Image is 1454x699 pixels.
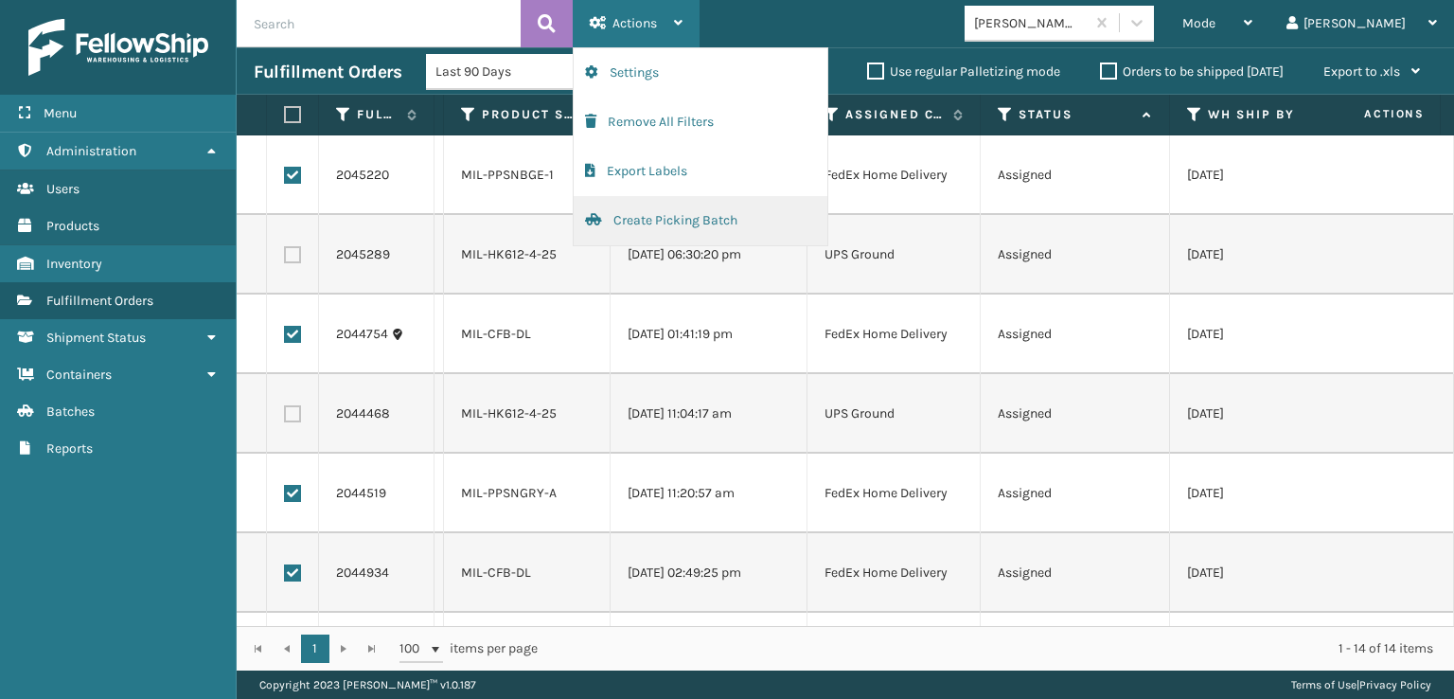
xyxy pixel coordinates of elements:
[612,15,657,31] span: Actions
[461,167,554,183] a: MIL-PPSNBGE-1
[336,245,390,264] a: 2045289
[46,256,102,272] span: Inventory
[46,293,153,309] span: Fulfillment Orders
[611,215,807,295] td: [DATE] 06:30:20 pm
[46,330,146,346] span: Shipment Status
[1170,533,1359,613] td: [DATE]
[336,484,386,503] a: 2044519
[259,671,476,699] p: Copyright 2023 [PERSON_NAME]™ v 1.0.187
[981,374,1170,454] td: Assigned
[1291,671,1431,699] div: |
[807,374,981,454] td: UPS Ground
[46,218,99,234] span: Products
[981,533,1170,613] td: Assigned
[336,404,390,423] a: 2044468
[1170,454,1359,533] td: [DATE]
[336,564,389,582] a: 2044934
[461,405,557,421] a: MIL-HK612-4-25
[1359,678,1431,691] a: Privacy Policy
[357,106,398,123] label: Fulfillment Order Id
[981,135,1170,215] td: Assigned
[611,454,807,533] td: [DATE] 11:20:57 am
[336,325,388,344] a: 2044754
[1304,99,1436,130] span: Actions
[301,635,329,663] a: 1
[434,374,444,454] td: 114-5541777-4676217
[807,135,981,215] td: FedEx Home Delivery
[1170,613,1359,692] td: [DATE]
[336,166,389,185] a: 2045220
[974,13,1087,33] div: [PERSON_NAME] Brands
[434,295,444,374] td: 114-7661071-9845826
[807,613,981,692] td: UPS Ground
[46,440,93,457] span: Reports
[807,533,981,613] td: FedEx Home Delivery
[1019,106,1133,123] label: Status
[574,196,827,245] button: Create Picking Batch
[434,215,444,295] td: 113-4633253-5822649
[434,454,444,533] td: 111-9752051-9681062
[564,639,1433,658] div: 1 - 14 of 14 items
[807,295,981,374] td: FedEx Home Delivery
[46,181,80,197] span: Users
[981,215,1170,295] td: Assigned
[435,62,582,81] div: Last 90 Days
[981,454,1170,533] td: Assigned
[1170,295,1359,374] td: [DATE]
[434,135,444,215] td: 111-1391207-4075422
[399,639,428,658] span: 100
[461,246,557,262] a: MIL-HK612-4-25
[1100,63,1284,80] label: Orders to be shipped [DATE]
[1170,215,1359,295] td: [DATE]
[46,143,136,159] span: Administration
[611,295,807,374] td: [DATE] 01:41:19 pm
[46,367,112,383] span: Containers
[981,613,1170,692] td: Assigned
[574,147,827,196] button: Export Labels
[399,635,538,663] span: items per page
[574,48,827,98] button: Settings
[807,215,981,295] td: UPS Ground
[611,374,807,454] td: [DATE] 11:04:17 am
[1170,374,1359,454] td: [DATE]
[434,613,444,692] td: 112-9761980-9130665
[461,485,557,501] a: MIL-PPSNGRY-A
[1182,15,1215,31] span: Mode
[46,403,95,420] span: Batches
[981,295,1170,374] td: Assigned
[867,63,1060,80] label: Use regular Palletizing mode
[461,565,531,581] a: MIL-CFB-DL
[434,533,444,613] td: 111-9670381-4524204
[1323,63,1400,80] span: Export to .xls
[574,98,827,147] button: Remove All Filters
[845,106,944,123] label: Assigned Carrier Service
[1291,678,1356,691] a: Terms of Use
[1170,135,1359,215] td: [DATE]
[44,105,77,121] span: Menu
[254,61,401,83] h3: Fulfillment Orders
[461,326,531,342] a: MIL-CFB-DL
[611,533,807,613] td: [DATE] 02:49:25 pm
[807,454,981,533] td: FedEx Home Delivery
[28,19,208,76] img: logo
[1208,106,1322,123] label: WH Ship By Date
[482,106,574,123] label: Product SKU
[611,613,807,692] td: [DATE] 08:09:12 pm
